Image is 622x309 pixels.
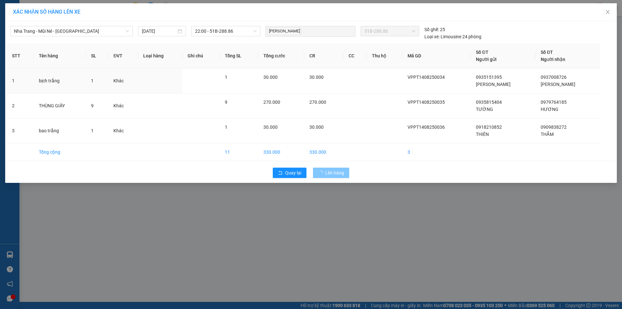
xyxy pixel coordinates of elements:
span: Nha Trang - Mũi Né - Sài Gòn [14,26,129,36]
td: 2 [7,93,34,118]
span: Người nhận [541,57,565,62]
span: Số ĐT [541,50,553,55]
span: Loại xe: [424,33,440,40]
td: 330.000 [258,143,304,161]
span: 270.000 [263,100,280,105]
td: bịch trắng [34,68,86,93]
td: 3 [7,118,34,143]
span: [PERSON_NAME] [267,28,301,35]
span: 30.000 [263,75,278,80]
td: THÙNG GIẤY [34,93,86,118]
td: 3 [402,143,471,161]
th: Loại hàng [138,43,182,68]
span: 0935815404 [476,100,502,105]
span: 30.000 [309,125,324,130]
span: 0935151395 [476,75,502,80]
span: rollback [278,171,282,176]
span: [PERSON_NAME] [476,82,511,87]
span: XÁC NHẬN SỐ HÀNG LÊN XE [13,9,80,15]
span: 1 [91,128,94,133]
span: THIÊN [476,132,489,137]
th: Thu hộ [367,43,403,68]
th: Ghi chú [182,43,220,68]
span: Số ĐT [476,50,488,55]
span: Số ghế: [424,26,439,33]
td: Khác [108,118,138,143]
td: 330.000 [304,143,343,161]
span: 1 [225,75,227,80]
th: Tổng SL [220,43,258,68]
th: Tổng cước [258,43,304,68]
span: [PERSON_NAME] [541,82,575,87]
span: 0909838272 [541,125,567,130]
span: close [605,9,610,15]
span: 1 [225,125,227,130]
span: TƯỜNG [476,107,493,112]
span: 0937008726 [541,75,567,80]
button: rollbackQuay lại [273,168,306,178]
span: 0979764185 [541,100,567,105]
td: 1 [7,68,34,93]
td: bao trắng [34,118,86,143]
span: Người gửi [476,57,497,62]
div: Limousine 24 phòng [424,33,481,40]
td: Tổng cộng [34,143,86,161]
td: 11 [220,143,258,161]
span: VPPT1408250036 [408,125,445,130]
th: Mã GD [402,43,471,68]
span: 30.000 [263,125,278,130]
th: ĐVT [108,43,138,68]
td: Khác [108,68,138,93]
span: 51B-288.86 [364,26,415,36]
button: Close [599,3,617,21]
span: HƯƠNG [541,107,559,112]
th: STT [7,43,34,68]
span: THẮM [541,132,554,137]
span: 0918210852 [476,125,502,130]
span: 30.000 [309,75,324,80]
span: Lên hàng [325,169,344,176]
span: Quay lại [285,169,301,176]
th: CR [304,43,343,68]
span: VPPT1408250035 [408,100,445,105]
th: CC [343,43,367,68]
input: 14/08/2025 [142,28,176,35]
span: 9 [91,103,94,108]
th: Tên hàng [34,43,86,68]
span: 9 [225,100,227,105]
button: Lên hàng [313,168,349,178]
span: VPPT1408250034 [408,75,445,80]
span: 270.000 [309,100,326,105]
div: 25 [424,26,445,33]
td: Khác [108,93,138,118]
span: 1 [91,78,94,83]
th: SL [86,43,108,68]
span: loading [318,171,325,175]
span: 22:00 - 51B-288.86 [195,26,257,36]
